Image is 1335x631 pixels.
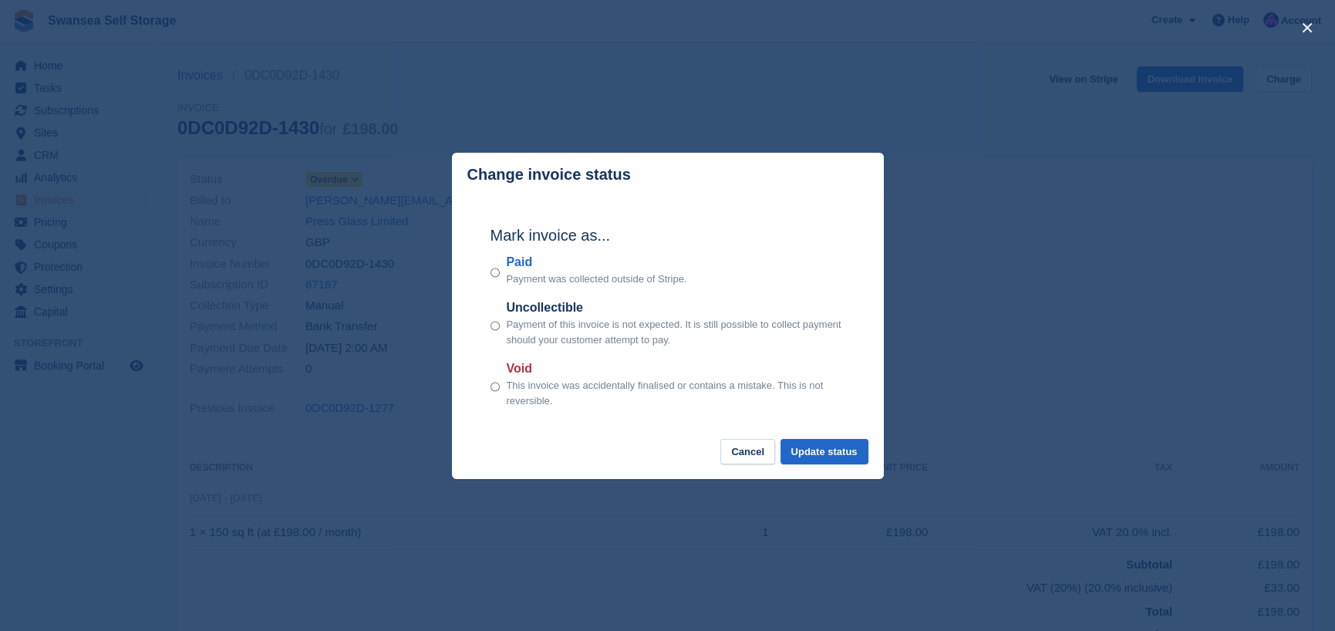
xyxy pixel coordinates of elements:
[491,224,845,247] h2: Mark invoice as...
[506,272,686,287] p: Payment was collected outside of Stripe.
[506,299,844,317] label: Uncollectible
[720,439,775,464] button: Cancel
[506,378,844,408] p: This invoice was accidentally finalised or contains a mistake. This is not reversible.
[506,253,686,272] label: Paid
[1295,15,1320,40] button: close
[780,439,868,464] button: Update status
[506,359,844,378] label: Void
[467,166,631,184] p: Change invoice status
[506,317,844,347] p: Payment of this invoice is not expected. It is still possible to collect payment should your cust...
